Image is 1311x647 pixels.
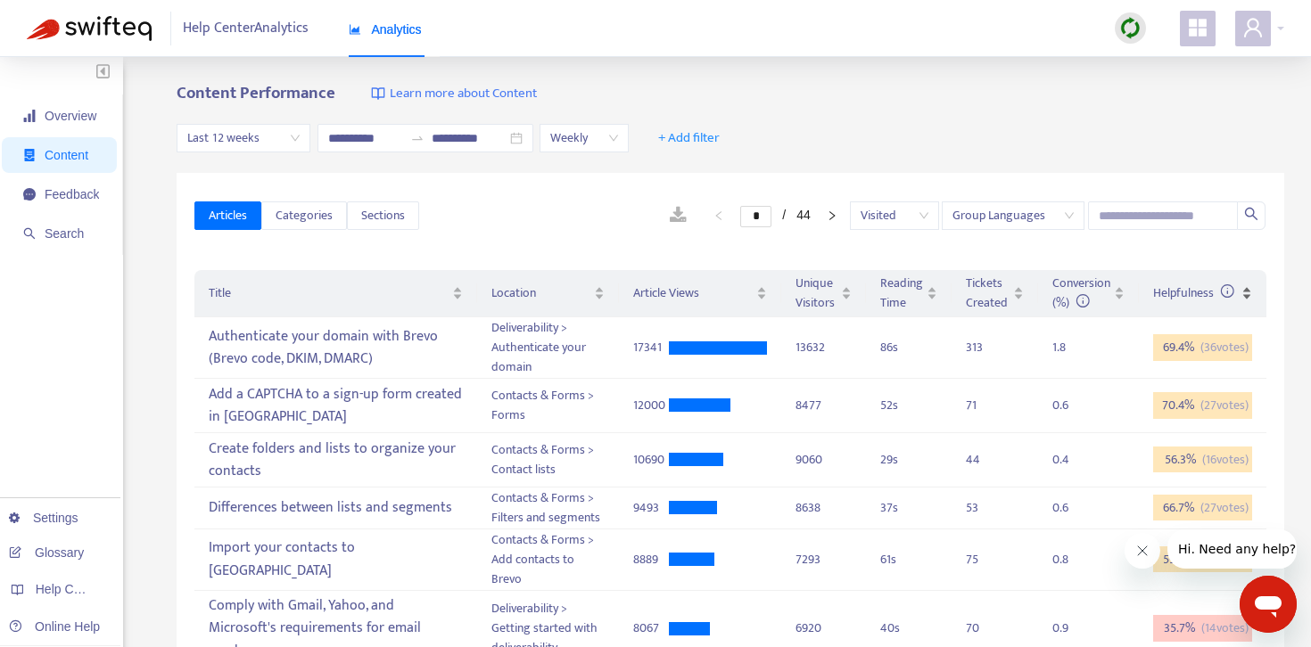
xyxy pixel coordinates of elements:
[45,187,99,201] span: Feedback
[45,109,96,123] span: Overview
[645,124,733,152] button: + Add filter
[1167,529,1297,569] iframe: Message from company
[781,270,867,317] th: Unique Visitors
[1200,338,1249,357] span: ( 36 votes)
[1052,550,1088,569] div: 0.8
[1153,446,1252,473] div: 56.3 %
[209,493,463,522] div: Differences between lists and segments
[1153,615,1252,642] div: 35.7 %
[209,206,247,225] span: Articles
[880,338,937,357] div: 86 s
[183,12,309,45] span: Help Center Analytics
[361,206,405,225] span: Sections
[1125,533,1160,569] iframe: Close message
[1200,498,1249,518] span: ( 27 votes)
[796,498,853,518] div: 8638
[209,434,463,486] div: Create folders and lists to organize your contacts
[966,498,1002,518] div: 53
[966,396,1002,415] div: 71
[782,208,786,222] span: /
[633,498,669,518] div: 9493
[1153,495,1252,521] div: 66.7 %
[477,317,618,379] td: Deliverability > Authenticate your domain
[796,618,853,638] div: 6920
[1242,17,1264,38] span: user
[952,202,1074,229] span: Group Languages
[1052,338,1088,357] div: 1.8
[209,380,463,431] div: Add a CAPTCHA to a sign-up form created in [GEOGRAPHIC_DATA]
[1244,207,1258,221] span: search
[619,270,781,317] th: Article Views
[194,270,477,317] th: Title
[966,450,1002,470] div: 44
[261,201,347,230] button: Categories
[1153,283,1234,303] span: Helpfulness
[1153,334,1252,361] div: 69.4 %
[880,498,937,518] div: 37 s
[966,550,1002,569] div: 75
[371,86,385,101] img: image-link
[880,618,937,638] div: 40 s
[390,84,537,104] span: Learn more about Content
[740,205,810,226] li: 1/44
[9,511,78,525] a: Settings
[880,550,937,569] div: 61 s
[705,205,733,226] button: left
[1202,450,1249,470] span: ( 16 votes)
[1119,17,1142,39] img: sync.dc5367851b00ba804db3.png
[410,131,425,145] span: to
[45,226,84,241] span: Search
[349,22,422,37] span: Analytics
[23,227,36,240] span: search
[1052,450,1088,470] div: 0.4
[952,270,1038,317] th: Tickets Created
[880,274,923,313] span: Reading Time
[866,270,952,317] th: Reading Time
[550,125,618,152] span: Weekly
[491,283,590,303] span: Location
[477,487,618,529] td: Contacts & Forms > Filters and segments
[633,450,669,470] div: 10690
[818,205,846,226] li: Next Page
[477,379,618,433] td: Contacts & Forms > Forms
[9,619,100,634] a: Online Help
[1052,618,1088,638] div: 0.9
[36,582,109,596] span: Help Centers
[410,131,425,145] span: swap-right
[966,618,1002,638] div: 70
[276,206,333,225] span: Categories
[9,545,84,560] a: Glossary
[177,79,335,107] b: Content Performance
[27,16,152,41] img: Swifteq
[1052,498,1088,518] div: 0.6
[880,450,937,470] div: 29 s
[966,274,1010,313] span: Tickets Created
[477,529,618,591] td: Contacts & Forms > Add contacts to Brevo
[209,322,463,373] div: Authenticate your domain with Brevo (Brevo code, DKIM, DMARC)
[633,338,669,357] div: 17341
[23,110,36,122] span: signal
[796,338,853,357] div: 13632
[45,148,88,162] span: Content
[347,201,419,230] button: Sections
[861,202,928,229] span: Visited
[713,210,724,221] span: left
[477,270,618,317] th: Location
[796,550,853,569] div: 7293
[633,283,753,303] span: Article Views
[1240,576,1297,633] iframe: Button to launch messaging window
[796,450,853,470] div: 9060
[187,125,300,152] span: Last 12 weeks
[880,396,937,415] div: 52 s
[633,550,669,569] div: 8889
[818,205,846,226] button: right
[209,534,463,586] div: Import your contacts to [GEOGRAPHIC_DATA]
[194,201,261,230] button: Articles
[371,84,537,104] a: Learn more about Content
[1052,273,1110,313] span: Conversion (%)
[349,23,361,36] span: area-chart
[827,210,837,221] span: right
[1201,618,1249,638] span: ( 14 votes)
[633,618,669,638] div: 8067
